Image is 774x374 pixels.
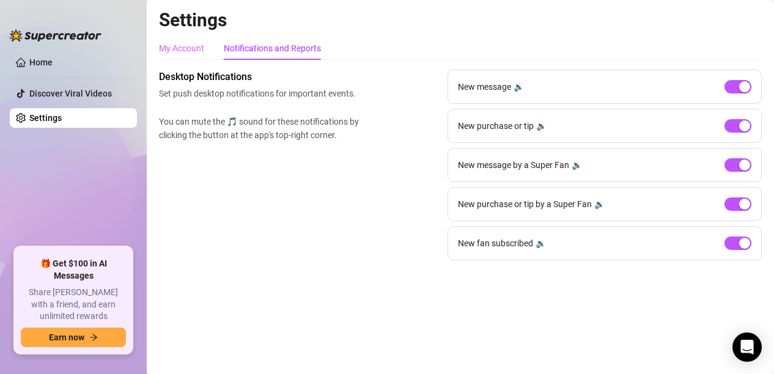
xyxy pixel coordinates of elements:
[594,197,605,211] div: 🔉
[514,80,524,94] div: 🔉
[458,119,534,133] span: New purchase or tip
[732,332,762,362] div: Open Intercom Messenger
[29,113,62,123] a: Settings
[21,287,126,323] span: Share [PERSON_NAME] with a friend, and earn unlimited rewards
[536,119,547,133] div: 🔉
[29,89,112,98] a: Discover Viral Videos
[21,328,126,347] button: Earn nowarrow-right
[536,237,546,250] div: 🔉
[458,158,569,172] span: New message by a Super Fan
[89,333,98,342] span: arrow-right
[224,42,321,55] div: Notifications and Reports
[29,57,53,67] a: Home
[159,9,762,32] h2: Settings
[159,87,364,100] span: Set push desktop notifications for important events.
[458,80,511,94] span: New message
[159,70,364,84] span: Desktop Notifications
[572,158,582,172] div: 🔉
[10,29,101,42] img: logo-BBDzfeDw.svg
[159,42,204,55] div: My Account
[458,197,592,211] span: New purchase or tip by a Super Fan
[458,237,533,250] span: New fan subscribed
[49,332,84,342] span: Earn now
[21,258,126,282] span: 🎁 Get $100 in AI Messages
[159,115,364,142] span: You can mute the 🎵 sound for these notifications by clicking the button at the app's top-right co...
